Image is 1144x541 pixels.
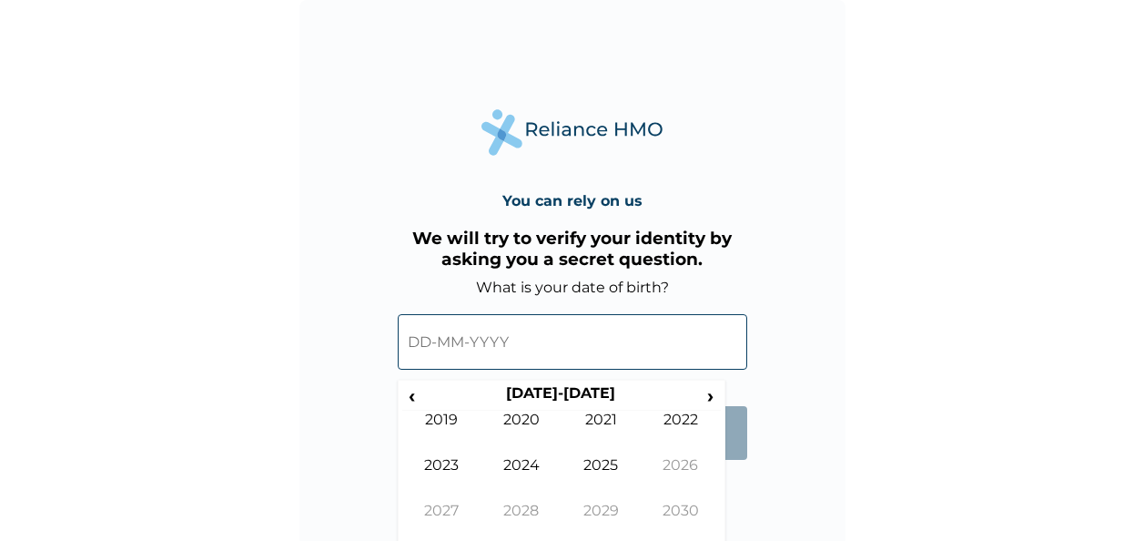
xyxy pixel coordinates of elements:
h3: We will try to verify your identity by asking you a secret question. [398,228,747,270]
td: 2022 [641,411,721,456]
label: What is your date of birth? [476,279,669,296]
td: 2020 [481,411,562,456]
td: 2019 [402,411,482,456]
td: 2023 [402,456,482,502]
img: Reliance Health's Logo [481,109,663,156]
td: 2025 [562,456,642,502]
span: ‹ [402,384,421,407]
td: 2026 [641,456,721,502]
span: › [701,384,721,407]
td: 2024 [481,456,562,502]
input: DD-MM-YYYY [398,314,747,370]
td: 2021 [562,411,642,456]
th: [DATE]-[DATE] [421,384,701,410]
h4: You can rely on us [502,192,643,209]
